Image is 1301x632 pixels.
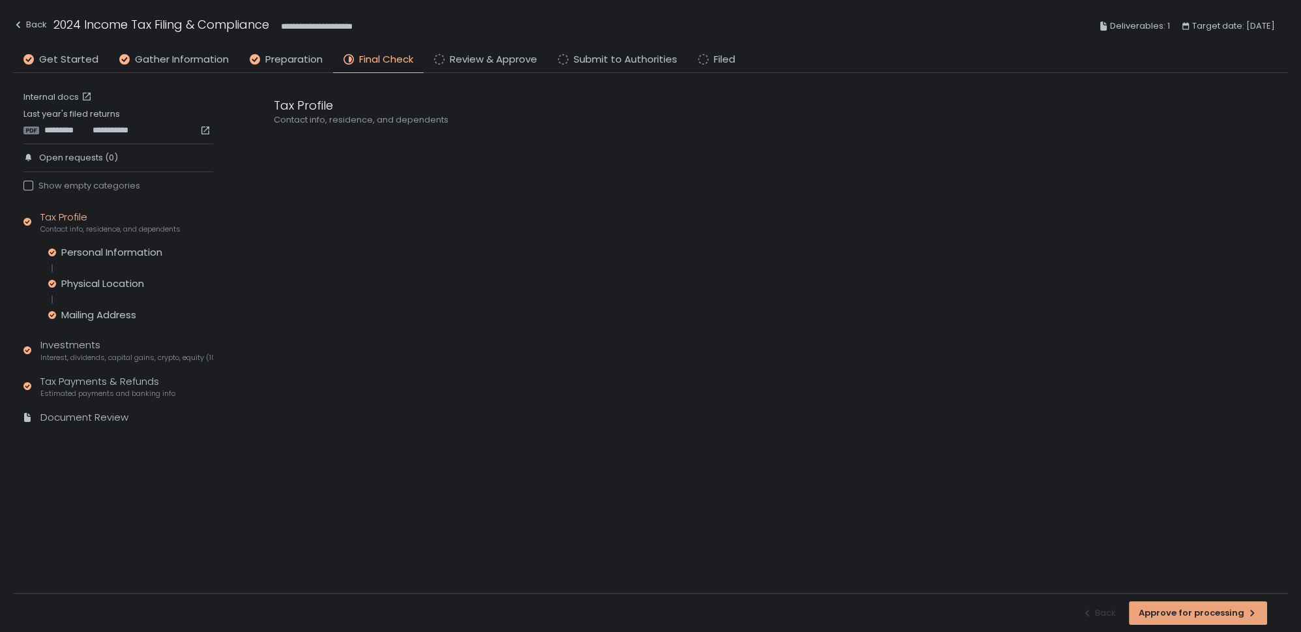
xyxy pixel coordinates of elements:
[61,246,162,259] div: Personal Information
[39,52,98,67] span: Get Started
[450,52,537,67] span: Review & Approve
[13,17,47,33] div: Back
[135,52,229,67] span: Gather Information
[265,52,323,67] span: Preparation
[40,389,175,399] span: Estimated payments and banking info
[1139,607,1257,619] div: Approve for processing
[359,52,413,67] span: Final Check
[53,16,269,33] h1: 2024 Income Tax Filing & Compliance
[714,52,735,67] span: Filed
[40,224,181,234] span: Contact info, residence, and dependents
[274,97,899,114] div: Tax Profile
[40,410,128,425] div: Document Review
[1129,601,1267,625] button: Approve for processing
[61,308,136,322] div: Mailing Address
[40,353,213,363] span: Interest, dividends, capital gains, crypto, equity (1099s, K-1s)
[23,91,95,103] a: Internal docs
[39,152,118,164] span: Open requests (0)
[40,210,181,235] div: Tax Profile
[61,277,144,290] div: Physical Location
[40,374,175,399] div: Tax Payments & Refunds
[574,52,677,67] span: Submit to Authorities
[13,16,47,37] button: Back
[1192,18,1275,34] span: Target date: [DATE]
[1110,18,1170,34] span: Deliverables: 1
[40,338,213,363] div: Investments
[23,108,213,136] div: Last year's filed returns
[274,114,899,126] div: Contact info, residence, and dependents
